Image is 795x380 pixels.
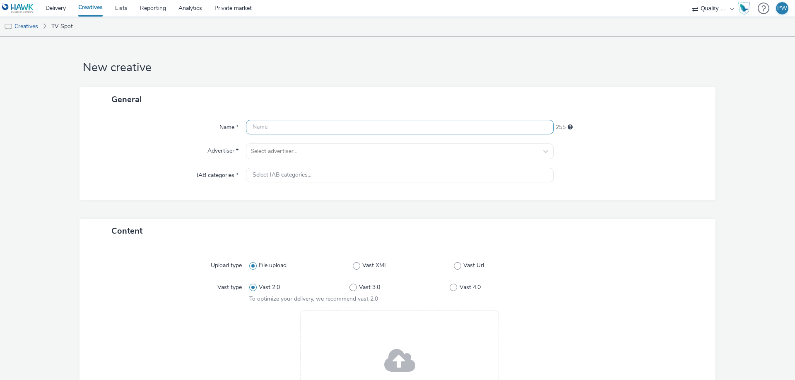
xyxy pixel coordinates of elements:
h1: New creative [79,60,715,76]
span: General [111,94,142,105]
img: Hawk Academy [738,2,750,15]
label: Name * [216,120,242,131]
input: Name [246,120,554,134]
div: PW [777,2,787,14]
div: Maximum 255 characters [568,123,573,131]
span: To optimize your delivery, we recommend vast 2.0 [249,295,378,303]
span: Content [111,225,142,237]
a: TV Spot [47,17,77,36]
label: IAB categories * [193,168,242,179]
img: tv [4,23,12,31]
span: Vast 4.0 [460,283,481,292]
span: Vast XML [362,261,388,270]
a: Hawk Academy [738,2,754,15]
label: Vast type [214,280,245,292]
span: Select IAB categories... [253,172,311,179]
label: Upload type [207,258,245,270]
span: Vast 2.0 [259,283,280,292]
img: undefined Logo [2,3,34,14]
span: Vast Url [463,261,484,270]
label: Advertiser * [204,143,242,155]
span: File upload [259,261,287,270]
span: Vast 3.0 [359,283,380,292]
span: 255 [556,123,566,131]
